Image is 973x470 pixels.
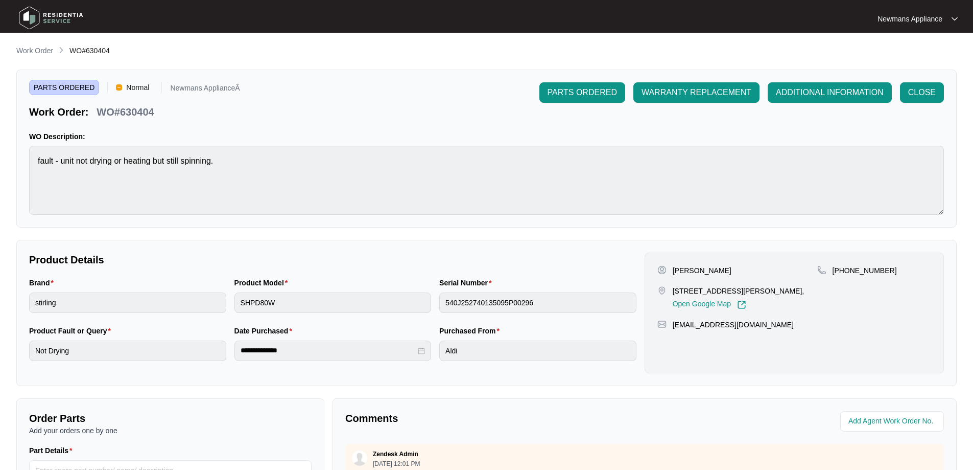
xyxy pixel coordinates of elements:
input: Purchased From [439,341,636,361]
span: WARRANTY REPLACEMENT [642,86,751,99]
p: Work Order: [29,105,88,119]
p: Newmans Appliance [877,14,942,24]
img: user-pin [657,265,667,275]
img: map-pin [817,265,826,275]
img: residentia service logo [15,3,87,33]
p: [EMAIL_ADDRESS][DOMAIN_NAME] [673,320,794,330]
input: Date Purchased [241,345,416,356]
input: Serial Number [439,293,636,313]
input: Product Model [234,293,432,313]
span: ADDITIONAL INFORMATION [776,86,884,99]
button: WARRANTY REPLACEMENT [633,82,760,103]
span: WO#630404 [69,47,110,55]
a: Work Order [14,46,55,57]
p: Zendesk Admin [373,450,418,458]
img: Vercel Logo [116,84,122,91]
span: PARTS ORDERED [548,86,617,99]
a: Open Google Map [673,300,746,309]
input: Product Fault or Query [29,341,226,361]
textarea: fault - unit not drying or heating but still spinning. [29,146,944,215]
p: Newmans ApplianceÂ [170,84,240,95]
p: [PHONE_NUMBER] [833,265,897,276]
label: Brand [29,278,58,288]
p: Add your orders one by one [29,426,312,436]
img: map-pin [657,286,667,295]
p: Product Details [29,253,636,267]
p: Comments [345,411,637,426]
span: CLOSE [908,86,936,99]
label: Product Fault or Query [29,326,115,336]
p: WO#630404 [97,105,154,119]
button: ADDITIONAL INFORMATION [768,82,892,103]
label: Product Model [234,278,292,288]
p: [DATE] 12:01 PM [373,461,420,467]
input: Brand [29,293,226,313]
p: [STREET_ADDRESS][PERSON_NAME], [673,286,804,296]
p: WO Description: [29,131,944,142]
label: Serial Number [439,278,495,288]
button: CLOSE [900,82,944,103]
span: PARTS ORDERED [29,80,99,95]
p: Order Parts [29,411,312,426]
label: Date Purchased [234,326,296,336]
img: map-pin [657,320,667,329]
input: Add Agent Work Order No. [848,415,938,428]
p: Work Order [16,46,53,56]
button: PARTS ORDERED [539,82,625,103]
img: chevron-right [57,46,65,54]
img: user.svg [352,451,367,466]
span: Normal [122,80,153,95]
p: [PERSON_NAME] [673,265,731,276]
img: Link-External [737,300,746,309]
img: dropdown arrow [952,16,958,21]
label: Part Details [29,445,77,456]
label: Purchased From [439,326,504,336]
